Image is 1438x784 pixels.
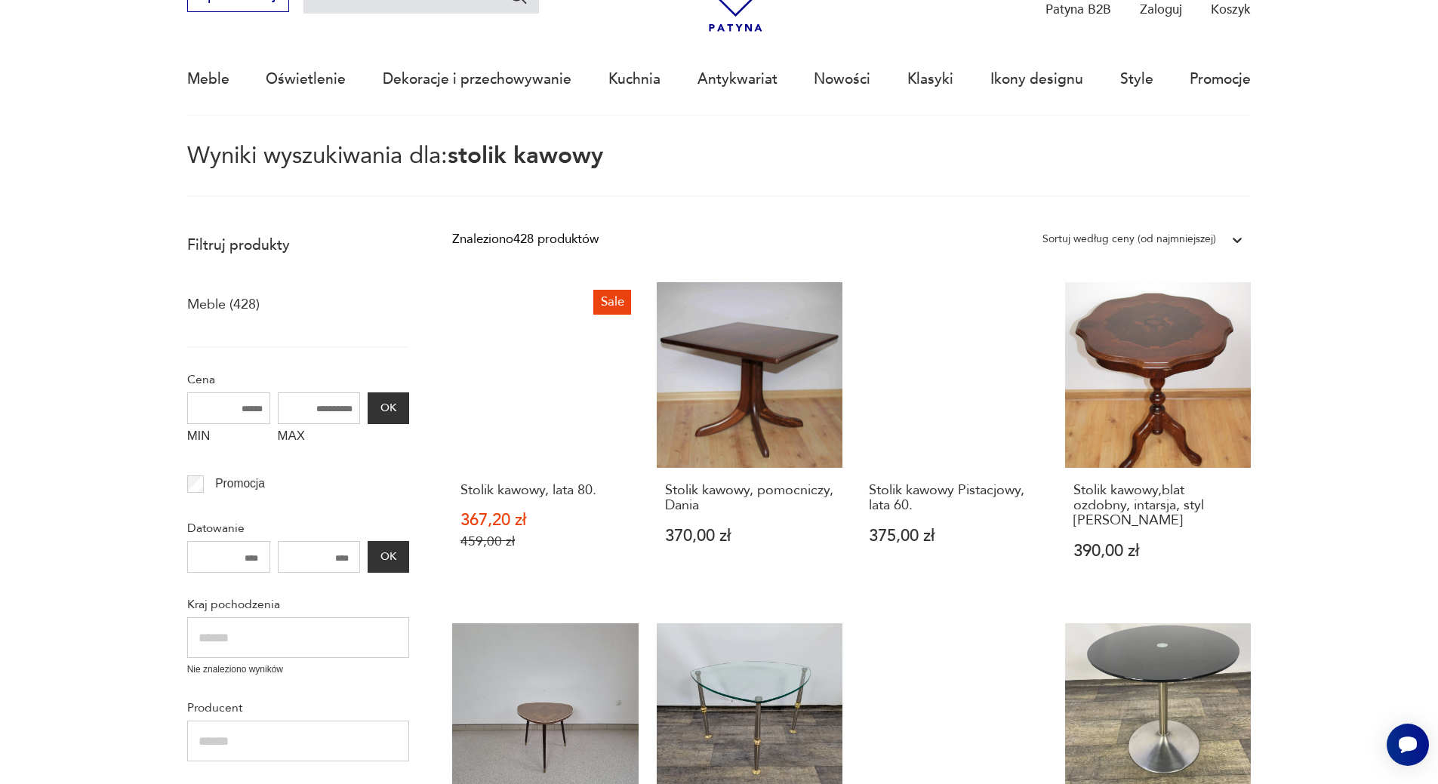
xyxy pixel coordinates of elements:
[187,235,409,255] p: Filtruj produkty
[383,45,571,114] a: Dekoracje i przechowywanie
[1045,1,1111,18] p: Patyna B2B
[460,533,630,549] p: 459,00 zł
[1065,282,1252,595] a: Stolik kawowy,blat ozdobny, intarsja, styl ludwikowskiStolik kawowy,blat ozdobny, intarsja, styl ...
[990,45,1083,114] a: Ikony designu
[869,483,1039,514] h3: Stolik kawowy Pistacjowy, lata 60.
[452,282,639,595] a: SaleStolik kawowy, lata 80.Stolik kawowy, lata 80.367,20 zł459,00 zł
[861,282,1047,595] a: Stolik kawowy Pistacjowy, lata 60.Stolik kawowy Pistacjowy, lata 60.375,00 zł
[665,483,835,514] h3: Stolik kawowy, pomocniczy, Dania
[460,512,630,528] p: 367,20 zł
[657,282,843,595] a: Stolik kawowy, pomocniczy, DaniaStolik kawowy, pomocniczy, Dania370,00 zł
[869,528,1039,544] p: 375,00 zł
[187,518,409,538] p: Datowanie
[278,424,361,453] label: MAX
[1120,45,1153,114] a: Style
[1190,45,1251,114] a: Promocje
[452,229,599,249] div: Znaleziono 428 produktów
[187,663,409,677] p: Nie znaleziono wyników
[187,424,270,453] label: MIN
[187,370,409,389] p: Cena
[187,145,1252,197] p: Wyniki wyszukiwania dla:
[1140,1,1182,18] p: Zaloguj
[368,541,408,573] button: OK
[215,474,265,493] p: Promocja
[187,45,229,114] a: Meble
[1073,543,1243,559] p: 390,00 zł
[1042,229,1216,249] div: Sortuj według ceny (od najmniejszej)
[697,45,778,114] a: Antykwariat
[907,45,953,114] a: Klasyki
[460,483,630,498] h3: Stolik kawowy, lata 80.
[608,45,660,114] a: Kuchnia
[665,528,835,544] p: 370,00 zł
[368,392,408,424] button: OK
[448,140,603,171] span: stolik kawowy
[266,45,346,114] a: Oświetlenie
[814,45,870,114] a: Nowości
[1387,724,1429,766] iframe: Smartsupp widget button
[187,698,409,718] p: Producent
[1211,1,1251,18] p: Koszyk
[187,595,409,614] p: Kraj pochodzenia
[187,292,260,318] a: Meble (428)
[1073,483,1243,529] h3: Stolik kawowy,blat ozdobny, intarsja, styl [PERSON_NAME]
